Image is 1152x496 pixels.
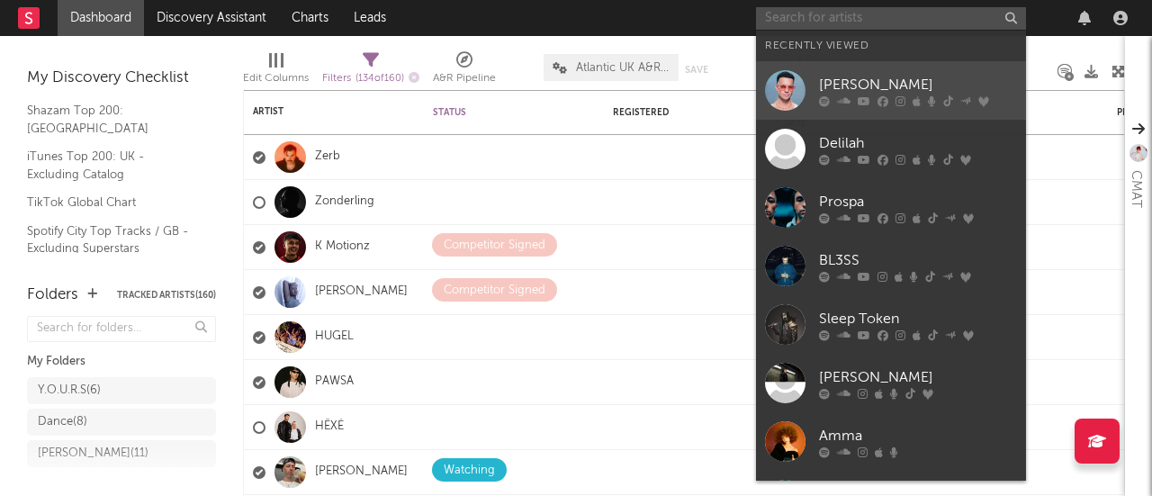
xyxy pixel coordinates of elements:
[243,45,309,97] div: Edit Columns
[819,249,1017,271] div: BL3SS
[27,316,216,342] input: Search for folders...
[433,68,496,89] div: A&R Pipeline
[315,329,354,345] a: HUGEL
[444,280,545,302] div: Competitor Signed
[819,132,1017,154] div: Delilah
[315,464,408,480] a: [PERSON_NAME]
[433,107,550,118] div: Status
[756,237,1026,295] a: BL3SS
[243,68,309,89] div: Edit Columns
[576,62,670,74] span: Atlantic UK A&R Pipeline
[756,412,1026,471] a: Amma
[756,295,1026,354] a: Sleep Token
[756,61,1026,120] a: [PERSON_NAME]
[685,65,708,75] button: Save
[819,308,1017,329] div: Sleep Token
[27,284,78,306] div: Folders
[756,354,1026,412] a: [PERSON_NAME]
[819,74,1017,95] div: [PERSON_NAME]
[315,194,374,210] a: Zonderling
[444,460,495,482] div: Watching
[315,284,408,300] a: [PERSON_NAME]
[117,291,216,300] button: Tracked Artists(160)
[38,443,148,464] div: [PERSON_NAME] ( 11 )
[315,419,344,435] a: HËXĖ
[444,235,545,257] div: Competitor Signed
[756,7,1026,30] input: Search for artists
[27,101,198,138] a: Shazam Top 200: [GEOGRAPHIC_DATA]
[819,366,1017,388] div: [PERSON_NAME]
[756,120,1026,178] a: Delilah
[27,193,198,212] a: TikTok Global Chart
[433,45,496,97] div: A&R Pipeline
[27,147,198,184] a: iTunes Top 200: UK - Excluding Catalog
[27,440,216,467] a: [PERSON_NAME](11)
[315,149,340,165] a: Zerb
[27,409,216,436] a: Dance(8)
[322,68,419,90] div: Filters
[27,377,216,404] a: Y.O.U.R.S(6)
[27,221,198,258] a: Spotify City Top Tracks / GB - Excluding Superstars
[819,191,1017,212] div: Prospa
[1125,170,1147,208] div: CMAT
[756,178,1026,237] a: Prospa
[27,351,216,373] div: My Folders
[322,45,419,97] div: Filters(134 of 160)
[355,74,404,84] span: ( 134 of 160 )
[613,107,721,118] div: Registered
[253,106,388,117] div: Artist
[38,411,87,433] div: Dance ( 8 )
[315,374,354,390] a: PAWSA
[765,35,1017,57] div: Recently Viewed
[819,425,1017,446] div: Amma
[27,68,216,89] div: My Discovery Checklist
[315,239,370,255] a: K Motionz
[38,380,101,401] div: Y.O.U.R.S ( 6 )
